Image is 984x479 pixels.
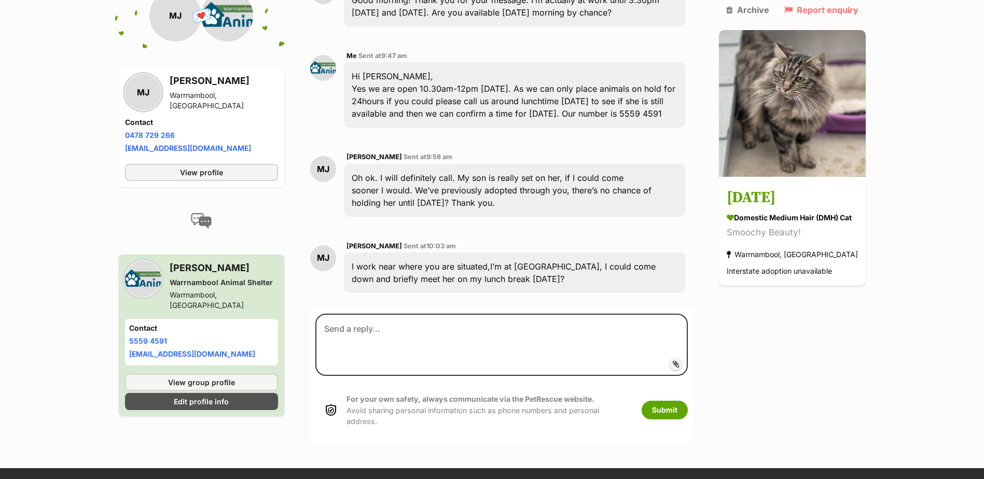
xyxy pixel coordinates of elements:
[129,336,167,345] a: 5559 4591
[174,396,229,407] span: Edit profile info
[347,153,402,161] span: [PERSON_NAME]
[426,242,456,250] span: 10:03 am
[310,245,336,271] div: MJ
[170,74,279,88] h3: [PERSON_NAME]
[168,377,235,388] span: View group profile
[358,52,407,60] span: Sent at
[347,52,357,60] span: Me
[310,156,336,182] div: MJ
[347,395,594,403] strong: For your own safety, always communicate via the PetRescue website.
[170,290,279,311] div: Warrnambool, [GEOGRAPHIC_DATA]
[129,349,255,358] a: [EMAIL_ADDRESS][DOMAIN_NAME]
[642,401,688,419] button: Submit
[347,242,402,250] span: [PERSON_NAME]
[170,90,279,111] div: Warrnambool, [GEOGRAPHIC_DATA]
[347,393,631,427] p: Avoid sharing personal information such as phone numbers and personal address.
[125,117,279,128] h4: Contact
[344,164,685,217] div: Oh ok. I will definitely call. My son is really set on her, if I could come sooner I would. We’ve...
[719,179,866,286] a: [DATE] Domestic Medium Hair (DMH) Cat Smoochy Beauty! Warrnambool, [GEOGRAPHIC_DATA] Interstate a...
[727,267,832,276] span: Interstate adoption unavailable
[125,74,161,110] div: MJ
[727,248,858,262] div: Warrnambool, [GEOGRAPHIC_DATA]
[125,131,175,139] a: 0478 729 266
[404,153,452,161] span: Sent at
[727,187,858,210] h3: [DATE]
[170,261,279,275] h3: [PERSON_NAME]
[170,277,279,288] div: Warrnambool Animal Shelter
[125,164,279,181] a: View profile
[404,242,456,250] span: Sent at
[344,62,685,128] div: Hi [PERSON_NAME], Yes we are open 10.30am-12pm [DATE]. As we can only place animals on hold for 2...
[191,213,212,229] img: conversation-icon-4a6f8262b818ee0b60e3300018af0b2d0b884aa5de6e9bcb8d3d4eeb1a70a7c4.svg
[727,226,858,240] div: Smoochy Beauty!
[727,213,858,223] div: Domestic Medium Hair (DMH) Cat
[726,5,769,15] a: Archive
[125,374,279,391] a: View group profile
[180,167,223,178] span: View profile
[426,153,452,161] span: 9:58 am
[719,30,866,177] img: Karma
[125,144,251,152] a: [EMAIL_ADDRESS][DOMAIN_NAME]
[344,252,685,293] div: I work near where you are situated,I’m at [GEOGRAPHIC_DATA], I could come down and briefly meet h...
[381,52,407,60] span: 9:47 am
[190,5,213,27] span: 💌
[310,55,336,81] img: Alicia franklin profile pic
[784,5,858,15] a: Report enquiry
[125,261,161,297] img: Warrnambool Animal Shelter profile pic
[125,393,279,410] a: Edit profile info
[129,323,274,333] h4: Contact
